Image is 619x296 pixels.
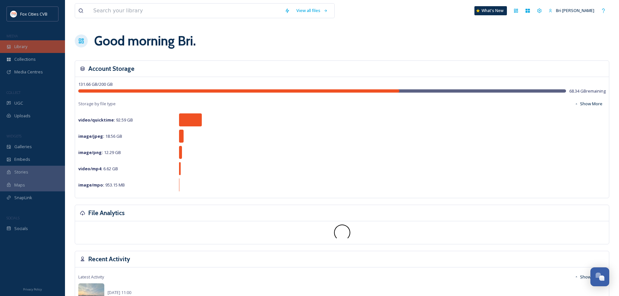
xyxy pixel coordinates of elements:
span: Stories [14,169,28,175]
span: SOCIALS [6,215,19,220]
span: Media Centres [14,69,43,75]
strong: image/mpo : [78,182,104,188]
span: Uploads [14,113,31,119]
button: Open Chat [590,267,609,286]
span: Socials [14,225,28,232]
span: 6.62 GB [78,166,118,172]
button: Show More [571,271,606,283]
button: Show More [571,97,606,110]
a: What's New [474,6,507,15]
a: View all files [293,4,331,17]
h1: Good morning Bri . [94,31,196,51]
a: Privacy Policy [23,285,42,293]
span: Maps [14,182,25,188]
span: Galleries [14,144,32,150]
span: Latest Activity [78,274,104,280]
span: 953.15 MB [78,182,125,188]
h3: File Analytics [88,208,125,218]
span: Library [14,44,27,50]
h3: Recent Activity [88,254,130,264]
strong: video/mp4 : [78,166,102,172]
strong: image/jpeg : [78,133,104,139]
span: [DATE] 11:00 [108,290,131,295]
span: Collections [14,56,36,62]
span: 12.29 GB [78,149,121,155]
span: Fox Cities CVB [20,11,47,17]
span: Embeds [14,156,30,162]
span: 131.66 GB / 200 GB [78,81,113,87]
span: 68.34 GB remaining [569,88,606,94]
span: SnapLink [14,195,32,201]
span: Bri [PERSON_NAME] [556,7,594,13]
span: COLLECT [6,90,20,95]
img: images.png [10,11,17,17]
span: MEDIA [6,33,18,38]
strong: video/quicktime : [78,117,115,123]
span: Privacy Policy [23,287,42,291]
h3: Account Storage [88,64,135,73]
span: WIDGETS [6,134,21,138]
input: Search your library [90,4,281,18]
span: UGC [14,100,23,106]
strong: image/png : [78,149,103,155]
a: Bri [PERSON_NAME] [545,4,598,17]
span: 92.59 GB [78,117,133,123]
span: 18.56 GB [78,133,122,139]
span: Storage by file type [78,101,116,107]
